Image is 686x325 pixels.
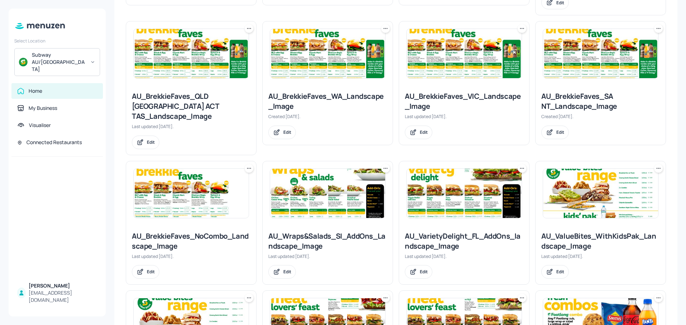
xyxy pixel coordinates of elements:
img: 2025-08-15-1755223078804ob7lhrlwcvm.jpeg [270,169,385,218]
div: Created [DATE]. [268,113,387,120]
img: 2025-08-13-17550515790531wlu5d8p5b8.jpeg [270,29,385,78]
div: AU_BrekkieFaves_NoCombo_Landscape_Image [132,231,250,251]
img: 2025-08-27-175625429720232v8ygvb21l.jpeg [407,29,522,78]
div: Edit [420,129,428,135]
div: AU_BrekkieFaves_VIC_Landscape_Image [405,91,523,111]
div: Last updated [DATE]. [541,253,660,259]
div: Subway AU/[GEOGRAPHIC_DATA] [32,51,86,73]
div: AU_BrekkieFaves_SA NT_Landscape_Image [541,91,660,111]
div: Connected Restaurants [26,139,82,146]
div: AU_BrekkieFaves_WA_Landscape_Image [268,91,387,111]
div: Home [29,87,42,95]
div: Last updated [DATE]. [132,253,250,259]
img: 2025-08-13-1755052488882tu52zlxrh0d.jpeg [134,29,249,78]
div: Select Location [14,38,100,44]
div: Edit [420,269,428,275]
div: My Business [29,105,57,112]
img: 2025-08-15-17552292449181q1jp8lk993.jpeg [134,169,249,218]
div: Last updated [DATE]. [268,253,387,259]
div: AU_ValueBites_WithKidsPak_Landscape_Image [541,231,660,251]
div: AU_VarietyDelight_FL_AddOns_landscape_Image [405,231,523,251]
div: Edit [283,129,291,135]
div: Last updated [DATE]. [405,113,523,120]
img: 2025-08-11-1754887968165ca1pba2wcps.jpeg [407,169,522,218]
div: Edit [556,269,564,275]
div: Created [DATE]. [541,113,660,120]
div: AU_BrekkieFaves_QLD [GEOGRAPHIC_DATA] ACT TAS_Landscape_Image [132,91,250,121]
div: [EMAIL_ADDRESS][DOMAIN_NAME] [29,289,97,304]
div: Visualiser [29,122,51,129]
div: Edit [283,269,291,275]
div: [PERSON_NAME] [29,282,97,289]
div: Edit [147,139,155,145]
div: Edit [147,269,155,275]
img: avatar [19,58,28,66]
div: Last updated [DATE]. [132,123,250,130]
img: 2025-08-20-17556562847944t9w4eddzun.jpeg [543,169,658,218]
div: Edit [556,129,564,135]
div: Last updated [DATE]. [405,253,523,259]
img: 2025-08-13-17550515790531wlu5d8p5b8.jpeg [543,29,658,78]
div: AU_Wraps&Salads_SI_AddOns_Landscape_Image [268,231,387,251]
